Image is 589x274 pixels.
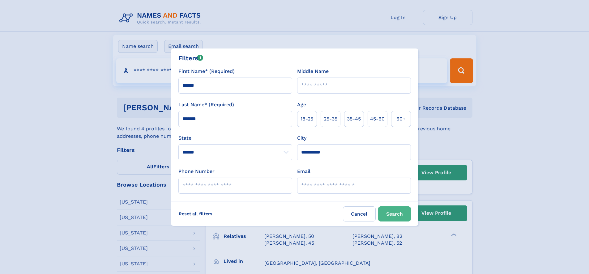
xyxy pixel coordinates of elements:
label: Email [297,168,310,175]
label: State [178,134,292,142]
button: Search [378,206,411,221]
span: 18‑25 [301,115,313,123]
span: 25‑35 [324,115,337,123]
span: 35‑45 [347,115,361,123]
label: Cancel [343,206,376,221]
label: First Name* (Required) [178,68,235,75]
label: Age [297,101,306,108]
label: City [297,134,306,142]
div: Filters [178,53,203,63]
span: 60+ [396,115,406,123]
label: Last Name* (Required) [178,101,234,108]
label: Phone Number [178,168,215,175]
span: 45‑60 [370,115,385,123]
label: Middle Name [297,68,329,75]
label: Reset all filters [175,206,216,221]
